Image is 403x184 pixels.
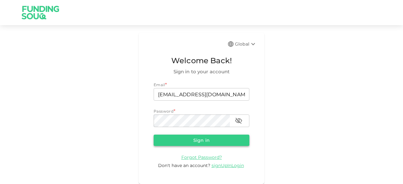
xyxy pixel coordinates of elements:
[154,114,230,127] input: password
[154,68,249,75] span: Sign in to your account
[235,40,257,48] div: Global
[212,163,244,168] span: signUpInLogin
[154,135,249,146] button: Sign in
[154,82,165,87] span: Email
[158,163,210,168] span: Don't have an account?
[181,154,222,160] span: Forgot Password?
[154,88,249,101] input: email
[154,109,173,114] span: Password
[181,154,222,160] a: Forgot Password?
[154,55,249,67] span: Welcome Back!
